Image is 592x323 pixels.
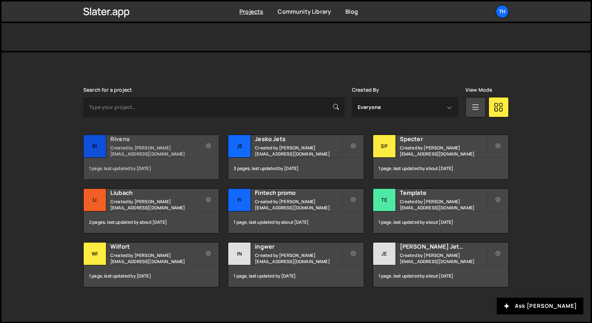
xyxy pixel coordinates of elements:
h2: Rivens [110,135,197,143]
a: Li Liubach Created by [PERSON_NAME][EMAIL_ADDRESS][DOMAIN_NAME] 2 pages, last updated by about [D... [83,188,219,233]
h2: ingwer [255,243,342,250]
small: Created by [PERSON_NAME][EMAIL_ADDRESS][DOMAIN_NAME] [400,198,487,211]
a: Ri Rivens Created by [PERSON_NAME][EMAIL_ADDRESS][DOMAIN_NAME] 1 page, last updated by [DATE] [83,135,219,180]
a: Community Library [278,8,331,16]
h2: Wilfort [110,243,197,250]
div: Li [84,189,106,211]
h2: Fintech promo [255,189,342,197]
a: Blog [345,8,358,16]
small: Created by [PERSON_NAME][EMAIL_ADDRESS][DOMAIN_NAME] [400,252,487,265]
small: Created by [PERSON_NAME][EMAIL_ADDRESS][DOMAIN_NAME] [255,252,342,265]
div: 1 page, last updated by about [DATE] [228,211,363,233]
small: Created by [PERSON_NAME][EMAIL_ADDRESS][DOMAIN_NAME] [255,198,342,211]
div: 1 page, last updated by about [DATE] [373,265,508,287]
div: 1 page, last updated by [DATE] [84,158,219,179]
div: Sp [373,135,396,158]
div: Wi [84,243,106,265]
button: Ask [PERSON_NAME] [497,298,583,314]
h2: [PERSON_NAME] Jets — Coming soon [400,243,487,250]
a: Sp Specter Created by [PERSON_NAME][EMAIL_ADDRESS][DOMAIN_NAME] 1 page, last updated by about [DATE] [373,135,509,180]
a: Te Template Created by [PERSON_NAME][EMAIL_ADDRESS][DOMAIN_NAME] 1 page, last updated by about [D... [373,188,509,233]
a: Je [PERSON_NAME] Jets — Coming soon Created by [PERSON_NAME][EMAIL_ADDRESS][DOMAIN_NAME] 1 page, ... [373,242,509,287]
small: Created by [PERSON_NAME][EMAIL_ADDRESS][DOMAIN_NAME] [110,252,197,265]
label: Created By [352,87,379,93]
h2: Template [400,189,487,197]
input: Type your project... [83,97,345,117]
h2: Liubach [110,189,197,197]
div: Te [373,189,396,211]
label: Search for a project [83,87,132,93]
small: Created by [PERSON_NAME][EMAIL_ADDRESS][DOMAIN_NAME] [110,198,197,211]
a: in ingwer Created by [PERSON_NAME][EMAIL_ADDRESS][DOMAIN_NAME] 1 page, last updated by [DATE] [228,242,364,287]
div: 1 page, last updated by about [DATE] [373,158,508,179]
a: Je Jesko Jets Created by [PERSON_NAME][EMAIL_ADDRESS][DOMAIN_NAME] 3 pages, last updated by [DATE] [228,135,364,180]
div: 1 page, last updated by about [DATE] [373,211,508,233]
div: 2 pages, last updated by about [DATE] [84,211,219,233]
div: 1 page, last updated by [DATE] [84,265,219,287]
a: Projects [239,8,263,16]
h2: Jesko Jets [255,135,342,143]
h2: Specter [400,135,487,143]
a: Th [496,5,509,18]
small: Created by [PERSON_NAME][EMAIL_ADDRESS][DOMAIN_NAME] [400,145,487,157]
div: Ri [84,135,106,158]
div: Je [373,243,396,265]
small: Created by [PERSON_NAME][EMAIL_ADDRESS][DOMAIN_NAME] [110,145,197,157]
div: 1 page, last updated by [DATE] [228,265,363,287]
label: View Mode [465,87,492,93]
div: Je [228,135,251,158]
div: Fi [228,189,251,211]
small: Created by [PERSON_NAME][EMAIL_ADDRESS][DOMAIN_NAME] [255,145,342,157]
div: in [228,243,251,265]
div: 3 pages, last updated by [DATE] [228,158,363,179]
a: Wi Wilfort Created by [PERSON_NAME][EMAIL_ADDRESS][DOMAIN_NAME] 1 page, last updated by [DATE] [83,242,219,287]
a: Fi Fintech promo Created by [PERSON_NAME][EMAIL_ADDRESS][DOMAIN_NAME] 1 page, last updated by abo... [228,188,364,233]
